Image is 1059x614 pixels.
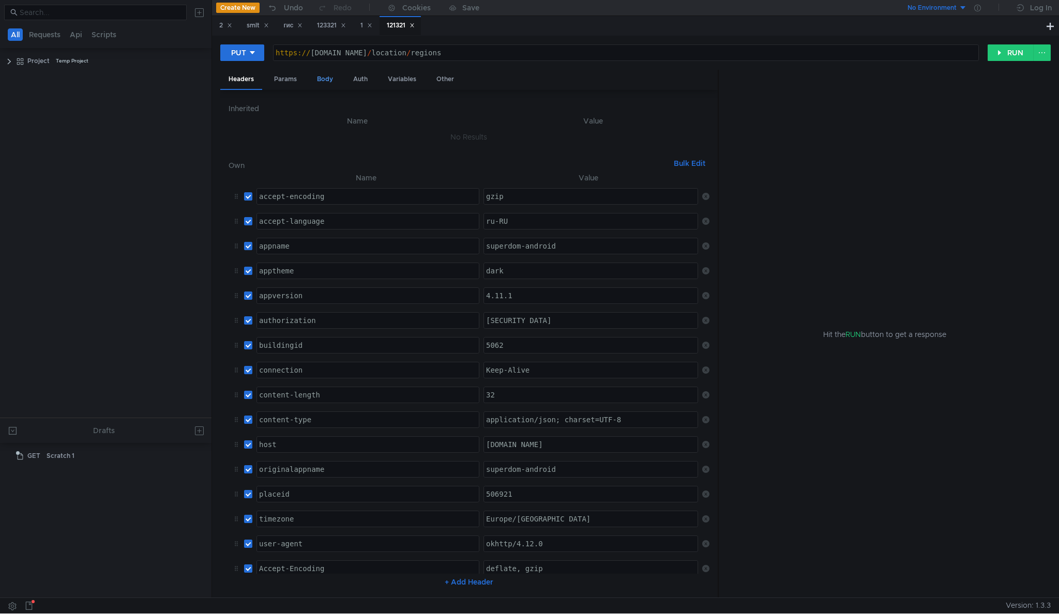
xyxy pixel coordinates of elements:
div: Auth [345,70,376,89]
div: No Environment [907,3,957,13]
h6: Inherited [229,102,709,115]
div: Drafts [93,424,115,437]
button: Scripts [88,28,119,41]
div: 123321 [317,20,346,31]
span: Hit the button to get a response [823,329,946,340]
div: 2 [219,20,232,31]
div: Body [309,70,341,89]
button: PUT [220,44,264,61]
th: Value [477,115,709,127]
div: Other [428,70,462,89]
span: RUN [845,330,861,339]
button: All [8,28,23,41]
div: 1 [360,20,372,31]
button: Api [67,28,85,41]
th: Name [252,172,479,184]
div: Variables [380,70,425,89]
div: Redo [334,2,352,14]
nz-embed-empty: No Results [450,132,487,142]
button: Bulk Edit [670,157,709,170]
div: Headers [220,70,262,90]
div: Undo [284,2,303,14]
div: Cookies [402,2,431,14]
div: Scratch 1 [47,448,74,464]
h6: Own [229,159,669,172]
div: smlt [247,20,269,31]
button: Requests [26,28,64,41]
div: Project [27,53,50,69]
button: Create New [216,3,260,13]
input: Search... [20,7,180,18]
span: GET [27,448,40,464]
div: гис [283,20,302,31]
div: Temp Project [56,53,88,69]
th: Value [479,172,698,184]
span: Version: 1.3.3 [1006,598,1051,613]
div: 121321 [387,20,415,31]
button: RUN [988,44,1034,61]
div: PUT [231,47,246,58]
div: Log In [1030,2,1052,14]
button: + Add Header [441,576,497,588]
div: Params [266,70,305,89]
th: Name [237,115,477,127]
div: Save [462,4,479,11]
